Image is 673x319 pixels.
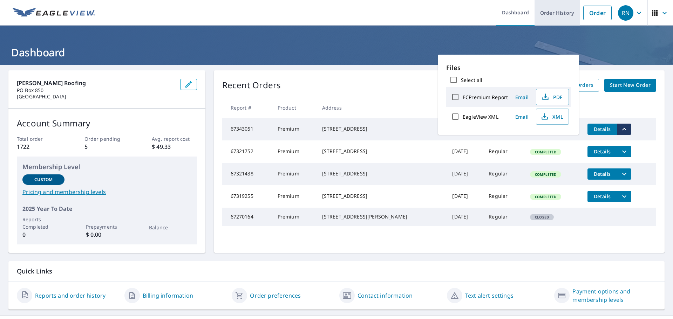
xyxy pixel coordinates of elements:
span: XML [541,112,563,121]
span: Start New Order [610,81,651,90]
button: Email [511,92,533,103]
a: Billing information [143,291,193,300]
label: EagleView XML [463,113,498,120]
h1: Dashboard [8,45,665,60]
td: [DATE] [447,140,483,163]
p: Membership Level [22,162,191,172]
td: Premium [272,208,317,226]
button: filesDropdownBtn-67321438 [617,168,631,180]
button: detailsBtn-67319255 [587,191,617,202]
th: Report # [222,97,272,118]
td: Regular [483,185,524,208]
td: Premium [272,140,317,163]
label: Select all [461,77,482,83]
span: Email [514,94,530,100]
td: 67319255 [222,185,272,208]
p: Account Summary [17,117,197,130]
div: [STREET_ADDRESS] [322,148,441,155]
span: Closed [531,215,553,220]
span: Details [592,171,613,177]
button: PDF [536,89,569,105]
button: detailsBtn-67343051 [587,124,617,135]
td: 67343051 [222,118,272,140]
p: Custom [34,176,53,183]
button: detailsBtn-67321438 [587,168,617,180]
span: Details [592,126,613,132]
p: Balance [149,224,191,231]
button: Email [511,111,533,122]
span: PDF [541,93,563,101]
span: Details [592,148,613,155]
p: [GEOGRAPHIC_DATA] [17,93,175,100]
td: Regular [483,163,524,185]
td: [DATE] [447,208,483,226]
th: Product [272,97,317,118]
p: [PERSON_NAME] Roofing [17,79,175,87]
button: XML [536,109,569,125]
p: Quick Links [17,267,656,276]
a: Payment options and membership levels [572,287,656,304]
p: Reports Completed [22,216,64,230]
p: 1722 [17,143,62,151]
td: [DATE] [447,185,483,208]
td: Regular [483,208,524,226]
div: [STREET_ADDRESS] [322,193,441,200]
div: [STREET_ADDRESS] [322,125,441,132]
p: Recent Orders [222,79,281,92]
div: [STREET_ADDRESS][PERSON_NAME] [322,213,441,220]
td: Premium [272,163,317,185]
a: Reports and order history [35,291,106,300]
p: 5 [84,143,129,151]
a: Start New Order [604,79,656,92]
p: PO Box 850 [17,87,175,93]
button: detailsBtn-67321752 [587,146,617,157]
label: ECPremium Report [463,94,508,100]
p: $ 49.33 [152,143,197,151]
td: Premium [272,118,317,140]
a: Contact information [358,291,413,300]
button: filesDropdownBtn-67319255 [617,191,631,202]
div: [STREET_ADDRESS] [322,170,441,177]
td: Premium [272,185,317,208]
td: [DATE] [447,163,483,185]
p: Files [446,63,571,72]
p: Avg. report cost [152,135,197,143]
img: EV Logo [13,8,95,18]
p: 2025 Year To Date [22,204,191,213]
p: Prepayments [86,223,128,230]
p: Total order [17,135,62,143]
a: Order [583,6,612,20]
button: filesDropdownBtn-67321752 [617,146,631,157]
td: Regular [483,140,524,163]
th: Address [317,97,447,118]
span: Email [514,113,530,120]
td: 67321438 [222,163,272,185]
p: Order pending [84,135,129,143]
button: filesDropdownBtn-67343051 [617,124,631,135]
a: Text alert settings [465,291,514,300]
div: RN [618,5,633,21]
a: Order preferences [250,291,301,300]
a: Pricing and membership levels [22,188,191,196]
p: $ 0.00 [86,230,128,239]
td: 67321752 [222,140,272,163]
span: Completed [531,172,560,177]
span: Completed [531,194,560,199]
p: 0 [22,230,64,239]
span: Details [592,193,613,200]
td: 67270164 [222,208,272,226]
span: Completed [531,150,560,154]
